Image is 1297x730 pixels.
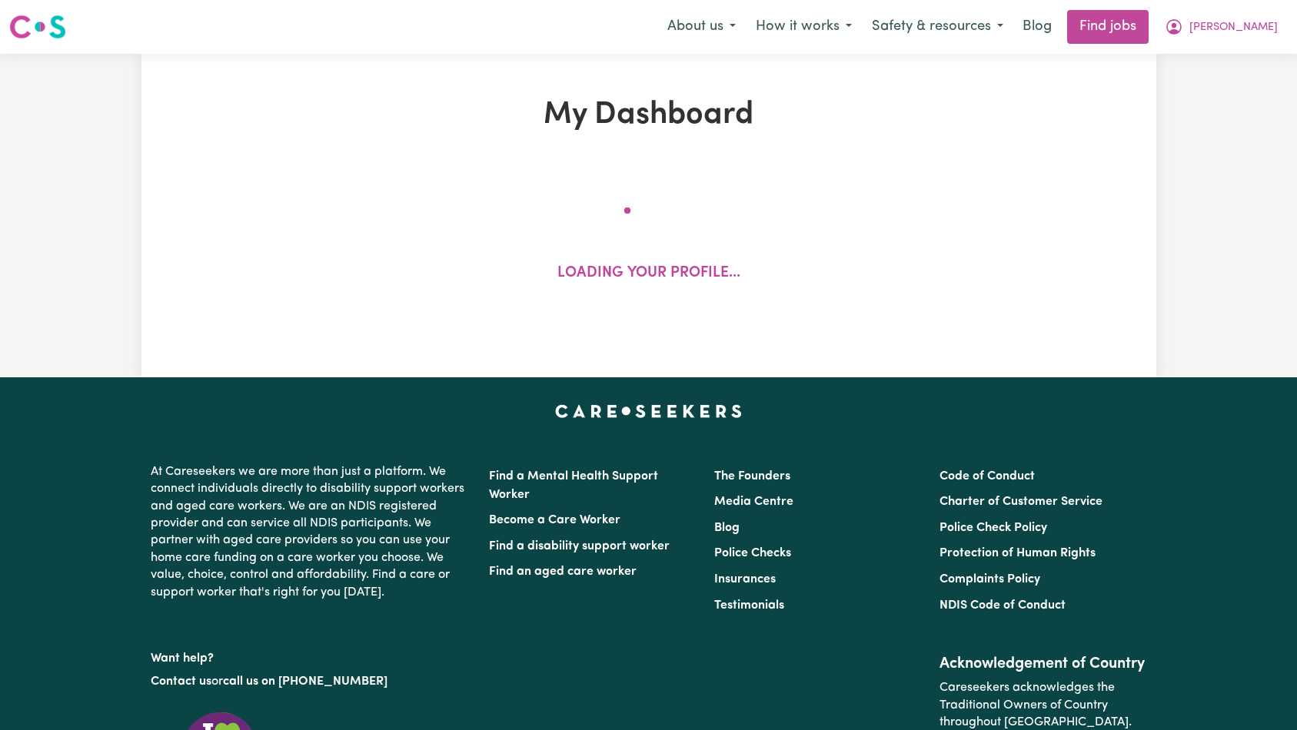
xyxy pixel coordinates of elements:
[714,470,790,483] a: The Founders
[714,547,791,559] a: Police Checks
[489,566,637,578] a: Find an aged care worker
[939,547,1096,559] a: Protection of Human Rights
[557,263,740,285] p: Loading your profile...
[657,11,746,43] button: About us
[939,470,1035,483] a: Code of Conduct
[939,522,1047,534] a: Police Check Policy
[9,13,66,41] img: Careseekers logo
[223,675,387,688] a: call us on [PHONE_NUMBER]
[320,97,978,134] h1: My Dashboard
[151,675,211,688] a: Contact us
[1189,19,1278,36] span: [PERSON_NAME]
[714,522,740,534] a: Blog
[714,573,776,586] a: Insurances
[939,496,1102,508] a: Charter of Customer Service
[714,599,784,612] a: Testimonials
[489,540,670,552] a: Find a disability support worker
[151,644,471,667] p: Want help?
[939,655,1146,673] h2: Acknowledgement of Country
[862,11,1013,43] button: Safety & resources
[555,405,742,417] a: Careseekers home page
[939,599,1066,612] a: NDIS Code of Conduct
[151,667,471,696] p: or
[746,11,862,43] button: How it works
[489,514,620,526] a: Become a Care Worker
[489,470,658,501] a: Find a Mental Health Support Worker
[714,496,793,508] a: Media Centre
[151,457,471,607] p: At Careseekers we are more than just a platform. We connect individuals directly to disability su...
[1067,10,1149,44] a: Find jobs
[939,573,1040,586] a: Complaints Policy
[9,9,66,45] a: Careseekers logo
[1155,11,1288,43] button: My Account
[1235,669,1285,718] iframe: Button to launch messaging window
[1013,10,1061,44] a: Blog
